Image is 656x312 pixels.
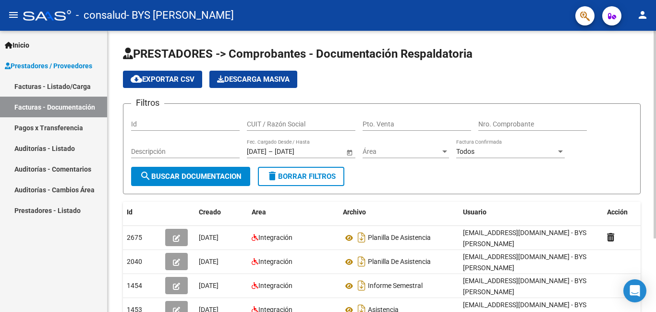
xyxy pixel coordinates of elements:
span: Descarga Masiva [217,75,290,84]
span: - consalud [76,5,126,26]
mat-icon: cloud_download [131,73,142,85]
i: Descargar documento [355,230,368,245]
span: [EMAIL_ADDRESS][DOMAIN_NAME] - BYS [PERSON_NAME] [463,253,586,272]
span: Área [363,148,440,156]
input: Fecha fin [275,148,322,156]
span: – [268,148,273,156]
mat-icon: menu [8,9,19,21]
span: Integración [258,258,292,265]
i: Descargar documento [355,278,368,293]
span: Inicio [5,40,29,50]
datatable-header-cell: Area [248,202,339,223]
div: Open Intercom Messenger [623,279,646,302]
button: Buscar Documentacion [131,167,250,186]
datatable-header-cell: Acción [603,202,651,223]
button: Open calendar [344,147,354,157]
span: Integración [258,234,292,241]
span: Exportar CSV [131,75,194,84]
span: Usuario [463,208,486,216]
span: [EMAIL_ADDRESS][DOMAIN_NAME] - BYS [PERSON_NAME] [463,277,586,296]
i: Descargar documento [355,254,368,269]
span: PRESTADORES -> Comprobantes - Documentación Respaldatoria [123,47,473,61]
datatable-header-cell: Archivo [339,202,459,223]
mat-icon: search [140,170,151,182]
datatable-header-cell: Id [123,202,161,223]
span: Prestadores / Proveedores [5,61,92,71]
datatable-header-cell: Usuario [459,202,603,223]
span: Buscar Documentacion [140,172,242,181]
span: Archivo [343,208,366,216]
span: Acción [607,208,628,216]
span: [DATE] [199,234,219,241]
button: Descarga Masiva [209,71,297,88]
span: 2040 [127,258,142,265]
span: Borrar Filtros [267,172,336,181]
datatable-header-cell: Creado [195,202,248,223]
span: [DATE] [199,282,219,289]
span: [DATE] [199,258,219,265]
span: Integración [258,282,292,289]
span: Creado [199,208,221,216]
app-download-masive: Descarga masiva de comprobantes (adjuntos) [209,71,297,88]
span: [EMAIL_ADDRESS][DOMAIN_NAME] - BYS [PERSON_NAME] [463,229,586,248]
span: Planilla De Asistencia [368,234,431,242]
span: 1454 [127,282,142,289]
input: Fecha inicio [247,148,267,156]
span: Planilla De Asistencia [368,258,431,266]
button: Exportar CSV [123,71,202,88]
button: Borrar Filtros [258,167,344,186]
span: - BYS [PERSON_NAME] [126,5,234,26]
mat-icon: delete [267,170,278,182]
mat-icon: person [637,9,648,21]
h3: Filtros [131,96,164,110]
span: 2675 [127,234,142,241]
span: Id [127,208,133,216]
span: Todos [456,148,474,155]
span: Informe Semestral [368,282,423,290]
span: Area [252,208,266,216]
